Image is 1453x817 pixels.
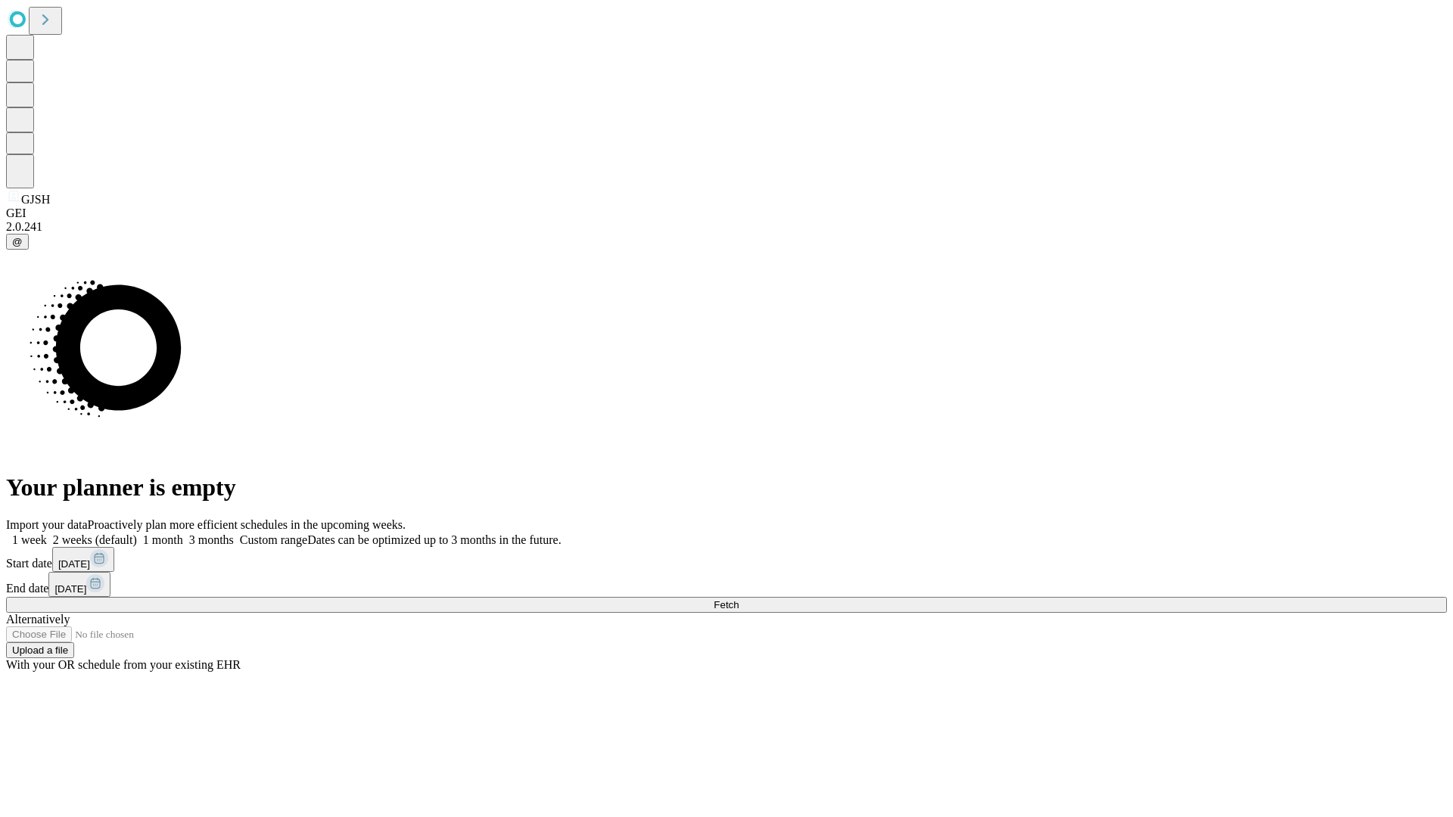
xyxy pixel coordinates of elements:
span: 3 months [189,533,234,546]
button: [DATE] [48,572,110,597]
span: With your OR schedule from your existing EHR [6,658,241,671]
div: GEI [6,207,1447,220]
span: Proactively plan more efficient schedules in the upcoming weeks. [88,518,406,531]
span: [DATE] [58,558,90,570]
span: Alternatively [6,613,70,626]
button: Fetch [6,597,1447,613]
span: [DATE] [54,583,86,595]
span: 1 month [143,533,183,546]
span: 1 week [12,533,47,546]
div: End date [6,572,1447,597]
button: @ [6,234,29,250]
div: Start date [6,547,1447,572]
span: Fetch [714,599,739,610]
span: 2 weeks (default) [53,533,137,546]
span: Dates can be optimized up to 3 months in the future. [307,533,561,546]
div: 2.0.241 [6,220,1447,234]
button: Upload a file [6,642,74,658]
span: GJSH [21,193,50,206]
h1: Your planner is empty [6,474,1447,502]
button: [DATE] [52,547,114,572]
span: @ [12,236,23,247]
span: Custom range [240,533,307,546]
span: Import your data [6,518,88,531]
